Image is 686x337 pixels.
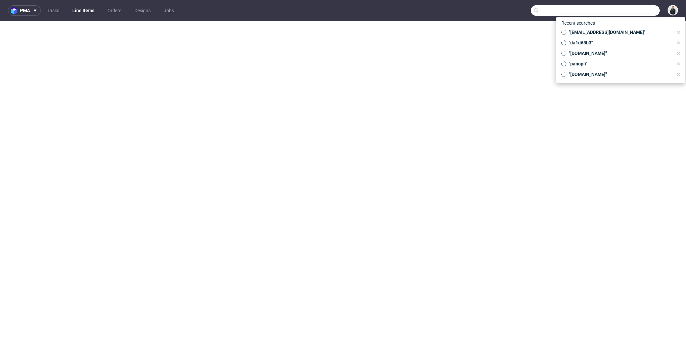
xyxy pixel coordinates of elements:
[566,39,673,46] span: "da1d65b3"
[566,50,673,57] span: "[DOMAIN_NAME]"
[43,5,63,16] a: Tasks
[559,18,598,28] span: Recent searches
[566,29,673,36] span: "[EMAIL_ADDRESS][DOMAIN_NAME]"
[160,5,178,16] a: Jobs
[68,5,98,16] a: Line Items
[11,7,20,14] img: logo
[566,71,673,78] span: "[DOMAIN_NAME]"
[20,8,30,13] span: pma
[131,5,155,16] a: Designs
[566,60,673,67] span: "panopli"
[8,5,41,16] button: pma
[104,5,125,16] a: Orders
[668,6,677,15] img: Adrian Margula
